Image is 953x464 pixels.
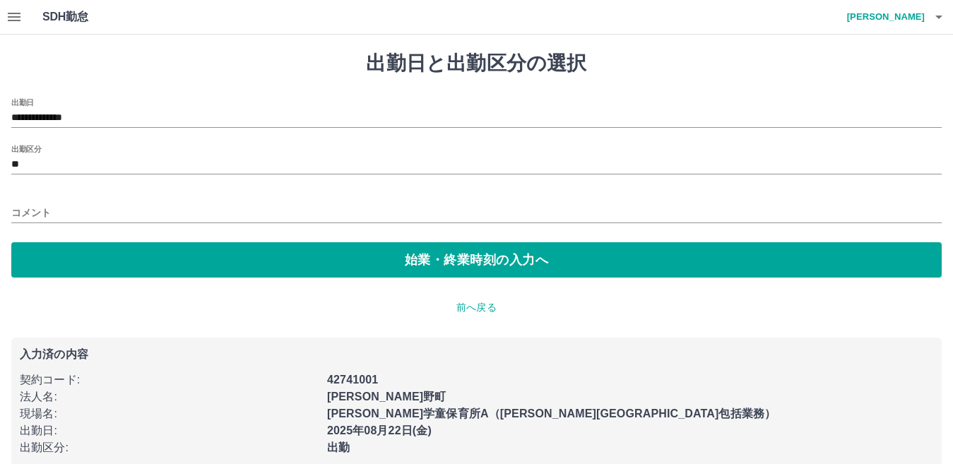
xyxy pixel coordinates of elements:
[20,422,319,439] p: 出勤日 :
[11,52,942,76] h1: 出勤日と出勤区分の選択
[327,391,446,403] b: [PERSON_NAME]野町
[327,408,776,420] b: [PERSON_NAME]学童保育所A（[PERSON_NAME][GEOGRAPHIC_DATA]包括業務）
[327,424,432,436] b: 2025年08月22日(金)
[20,405,319,422] p: 現場名 :
[11,97,34,107] label: 出勤日
[327,374,378,386] b: 42741001
[11,242,942,278] button: 始業・終業時刻の入力へ
[327,441,350,453] b: 出勤
[20,388,319,405] p: 法人名 :
[11,300,942,315] p: 前へ戻る
[20,439,319,456] p: 出勤区分 :
[20,349,933,360] p: 入力済の内容
[11,143,41,154] label: 出勤区分
[20,371,319,388] p: 契約コード :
